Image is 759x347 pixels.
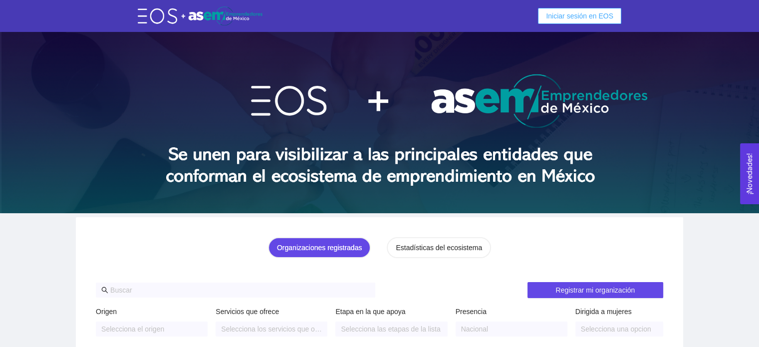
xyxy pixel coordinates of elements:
div: Estadísticas del ecosistema [396,242,482,253]
button: Iniciar sesión en EOS [538,8,621,24]
label: Origen [96,306,117,317]
label: Etapa en la que apoya [335,306,405,317]
input: Buscar [110,285,370,296]
label: Presencia [456,306,487,317]
label: Servicios que ofrece [216,306,279,317]
span: Iniciar sesión en EOS [546,10,613,21]
label: Dirigida a mujeres [575,306,632,317]
button: Registrar mi organización [527,282,663,298]
div: Organizaciones registradas [277,242,362,253]
span: Registrar mi organización [555,285,635,296]
button: Open Feedback Widget [740,143,759,204]
span: search [101,287,108,294]
img: eos-asem-logo.38b026ae.png [138,6,262,25]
